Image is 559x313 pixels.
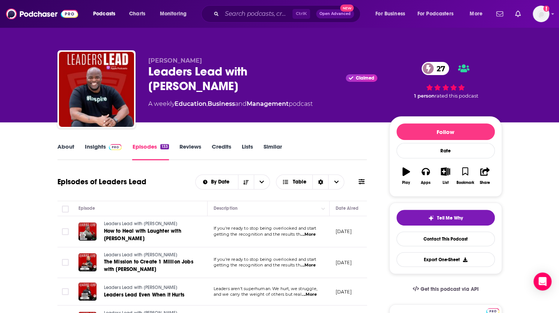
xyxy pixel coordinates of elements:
button: List [435,163,455,190]
span: Table [293,179,306,185]
img: Leaders Lead with Tony Taylor [59,52,134,127]
button: Bookmark [455,163,475,190]
button: Choose View [276,175,345,190]
button: open menu [155,8,196,20]
span: Leaders Lead with [PERSON_NAME] [104,285,177,290]
h1: Episodes of Leaders Lead [57,177,146,187]
div: List [443,181,449,185]
span: 27 [429,62,449,75]
p: [DATE] [336,289,352,295]
a: Reviews [179,143,201,160]
span: ...More [302,292,317,298]
svg: Add a profile image [543,6,549,12]
a: InsightsPodchaser Pro [85,143,122,160]
a: Contact This Podcast [396,232,495,246]
div: 27 1 personrated this podcast [389,57,502,104]
div: Bookmark [456,181,474,185]
a: About [57,143,74,160]
a: Episodes133 [132,143,169,160]
div: Rate [396,143,495,158]
div: Search podcasts, credits, & more... [208,5,368,23]
div: 133 [160,144,169,149]
span: ...More [301,232,316,238]
h2: Choose List sort [195,175,270,190]
span: By Date [211,179,232,185]
span: Leaders Lead Even When it Hurts [104,292,184,298]
span: For Business [375,9,405,19]
div: A weekly podcast [148,99,313,108]
span: Toggle select row [62,228,69,235]
a: 27 [422,62,449,75]
span: Leaders Lead with [PERSON_NAME] [104,221,177,226]
div: Date Aired [336,204,359,213]
button: open menu [254,175,270,189]
img: Podchaser Pro [109,144,122,150]
a: Business [208,100,235,107]
button: Open AdvancedNew [316,9,354,18]
div: Episode [78,204,95,213]
a: Management [247,100,289,107]
span: Charts [129,9,145,19]
span: Leaders aren’t superhuman. We hurt, we struggle, [214,286,317,291]
span: Toggle select row [62,259,69,266]
img: tell me why sparkle [428,215,434,221]
span: ...More [301,262,316,268]
span: New [340,5,354,12]
span: getting the recognition and the results th [214,262,300,268]
span: How to Heal with Laughter with [PERSON_NAME] [104,228,181,242]
p: [DATE] [336,228,352,235]
div: Play [402,181,410,185]
button: Share [475,163,494,190]
a: The Mission to Create 1 Million Jobs with [PERSON_NAME] [104,258,194,273]
a: Show notifications dropdown [493,8,506,20]
p: [DATE] [336,259,352,266]
button: Sort Direction [238,175,254,189]
input: Search podcasts, credits, & more... [222,8,292,20]
span: Leaders Lead with [PERSON_NAME] [104,252,177,257]
span: For Podcasters [417,9,454,19]
button: open menu [413,8,464,20]
button: open menu [88,8,125,20]
button: Play [396,163,416,190]
a: Show notifications dropdown [512,8,524,20]
span: [PERSON_NAME] [148,57,202,64]
span: 1 person [414,93,435,99]
span: and we carry the weight of others but real [214,292,301,297]
div: Apps [421,181,431,185]
span: The Mission to Create 1 Million Jobs with [PERSON_NAME] [104,259,193,272]
a: Get this podcast via API [407,280,485,298]
div: Open Intercom Messenger [533,272,551,290]
span: getting the recognition and the results th [214,232,300,237]
button: Column Actions [319,204,328,213]
span: Monitoring [160,9,187,19]
a: Leaders Lead with [PERSON_NAME] [104,284,193,291]
span: Claimed [356,76,374,80]
span: Tell Me Why [437,215,463,221]
span: Open Advanced [319,12,351,16]
span: Toggle select row [62,288,69,295]
span: If you're ready to stop being overlooked and start [214,257,316,262]
img: Podchaser - Follow, Share and Rate Podcasts [6,7,78,21]
span: rated this podcast [435,93,478,99]
a: Leaders Lead Even When it Hurts [104,291,193,299]
a: Education [175,100,206,107]
div: Share [480,181,490,185]
button: open menu [370,8,414,20]
a: Similar [264,143,282,160]
div: Sort Direction [312,175,328,189]
a: Leaders Lead with [PERSON_NAME] [104,252,194,259]
a: Credits [212,143,231,160]
span: Logged in as lucyneubeck [533,6,549,22]
span: Ctrl K [292,9,310,19]
button: open menu [196,179,238,185]
button: Apps [416,163,435,190]
a: Lists [242,143,253,160]
span: If you're ready to stop being overlooked and start [214,226,316,231]
a: How to Heal with Laughter with [PERSON_NAME] [104,227,194,242]
button: Follow [396,123,495,140]
div: Description [214,204,238,213]
a: Leaders Lead with [PERSON_NAME] [104,221,194,227]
